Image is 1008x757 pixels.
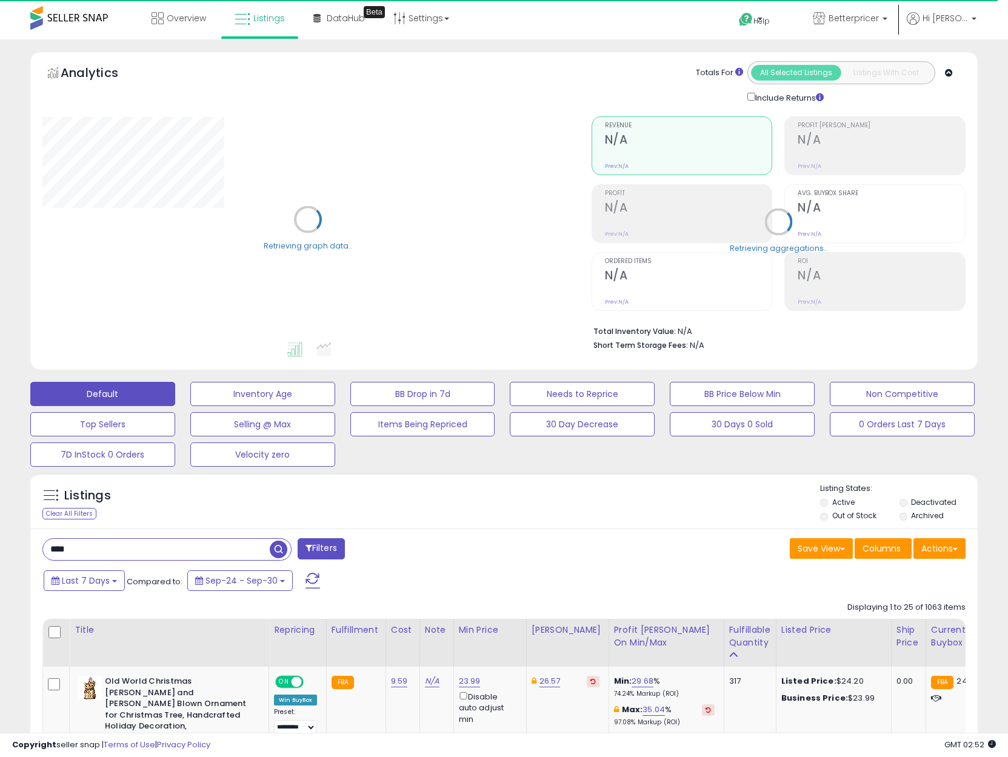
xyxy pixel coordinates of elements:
div: [PERSON_NAME] [532,624,604,636]
a: 9.59 [391,675,408,687]
span: Overview [167,12,206,24]
div: Cost [391,624,415,636]
label: Out of Stock [832,510,876,521]
button: Columns [855,538,912,559]
h5: Listings [64,487,111,504]
small: FBA [332,676,354,689]
b: Business Price: [781,692,848,704]
h5: Analytics [61,64,142,84]
label: Deactivated [911,497,956,507]
button: BB Price Below Min [670,382,815,406]
button: BB Drop in 7d [350,382,495,406]
div: Note [425,624,449,636]
label: Archived [911,510,944,521]
button: Sep-24 - Sep-30 [187,570,293,591]
span: Listings [253,12,285,24]
small: FBA [931,676,953,689]
button: 30 Day Decrease [510,412,655,436]
div: 0.00 [896,676,916,687]
a: Hi [PERSON_NAME] [907,12,976,39]
i: Get Help [738,12,753,27]
strong: Copyright [12,739,56,750]
div: % [614,676,715,698]
button: All Selected Listings [751,65,841,81]
a: Terms of Use [104,739,155,750]
div: Fulfillment [332,624,381,636]
div: Profit [PERSON_NAME] on Min/Max [614,624,719,649]
button: Needs to Reprice [510,382,655,406]
div: Retrieving aggregations.. [730,242,827,253]
a: Help [729,3,793,39]
a: Privacy Policy [157,739,210,750]
p: 74.24% Markup (ROI) [614,690,715,698]
div: Totals For [696,67,743,79]
a: 26.57 [539,675,561,687]
p: 97.08% Markup (ROI) [614,718,715,727]
div: Title [75,624,264,636]
div: Include Returns [738,90,838,104]
div: % [614,704,715,727]
img: 41mhv4ovTYL._SL40_.jpg [78,676,102,700]
a: 35.04 [643,704,665,716]
th: The percentage added to the cost of goods (COGS) that forms the calculator for Min & Max prices. [609,619,724,667]
span: Last 7 Days [62,575,110,587]
a: 29.68 [632,675,653,687]
button: Last 7 Days [44,570,125,591]
div: $24.20 [781,676,882,687]
div: Ship Price [896,624,921,649]
span: 24.2 [956,675,974,687]
span: Columns [863,542,901,555]
span: Hi [PERSON_NAME] [923,12,968,24]
span: DataHub [327,12,365,24]
div: Win BuyBox [274,695,317,705]
button: 7D InStock 0 Orders [30,442,175,467]
button: Inventory Age [190,382,335,406]
button: Save View [790,538,853,559]
span: Sep-24 - Sep-30 [205,575,278,587]
b: Listed Price: [781,675,836,687]
button: Default [30,382,175,406]
b: Min: [614,675,632,687]
span: OFF [302,677,321,687]
b: Old World Christmas [PERSON_NAME] and [PERSON_NAME] Blown Ornament for Christmas Tree, Handcrafte... [105,676,252,746]
div: Retrieving graph data.. [264,240,352,251]
button: Items Being Repriced [350,412,495,436]
button: Non Competitive [830,382,975,406]
div: Tooltip anchor [364,6,385,18]
div: Disable auto adjust min [459,690,517,725]
button: 30 Days 0 Sold [670,412,815,436]
button: Listings With Cost [841,65,931,81]
a: N/A [425,675,439,687]
button: Top Sellers [30,412,175,436]
div: 317 [729,676,767,687]
div: Repricing [274,624,321,636]
p: Listing States: [820,483,978,495]
button: Filters [298,538,345,559]
b: Max: [622,704,643,715]
button: Selling @ Max [190,412,335,436]
div: Fulfillable Quantity [729,624,771,649]
button: Actions [913,538,966,559]
div: $23.99 [781,693,882,704]
span: 2025-10-8 02:52 GMT [944,739,996,750]
button: 0 Orders Last 7 Days [830,412,975,436]
span: Betterpricer [829,12,879,24]
a: 23.99 [459,675,481,687]
div: Current Buybox Price [931,624,993,649]
div: Listed Price [781,624,886,636]
div: seller snap | | [12,739,210,751]
label: Active [832,497,855,507]
span: Compared to: [127,576,182,587]
div: Min Price [459,624,521,636]
div: Displaying 1 to 25 of 1063 items [847,602,966,613]
div: Preset: [274,708,317,735]
div: Clear All Filters [42,508,96,519]
span: Help [753,16,770,26]
span: ON [276,677,292,687]
button: Velocity zero [190,442,335,467]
